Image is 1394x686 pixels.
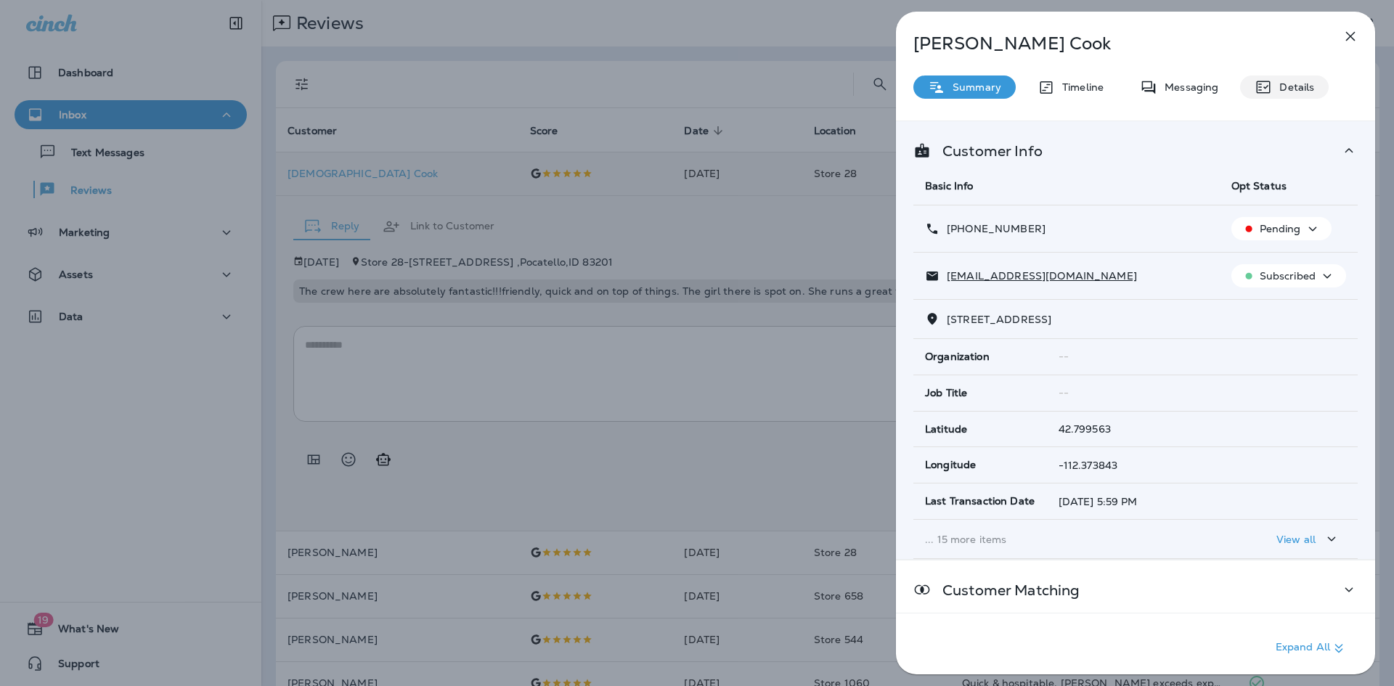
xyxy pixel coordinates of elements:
[939,223,1045,234] p: [PHONE_NUMBER]
[925,495,1035,507] span: Last Transaction Date
[1059,495,1138,508] span: [DATE] 5:59 PM
[1276,640,1348,657] p: Expand All
[939,270,1137,282] p: [EMAIL_ADDRESS][DOMAIN_NAME]
[1276,534,1316,545] p: View all
[1059,350,1069,363] span: --
[1231,217,1332,240] button: Pending
[1059,422,1111,436] span: 42.799563
[925,459,976,471] span: Longitude
[1272,81,1314,93] p: Details
[925,351,990,363] span: Organization
[1231,179,1287,192] span: Opt Status
[1055,81,1104,93] p: Timeline
[913,33,1310,54] p: [PERSON_NAME] Cook
[1260,223,1301,234] p: Pending
[945,81,1001,93] p: Summary
[931,584,1080,596] p: Customer Matching
[925,534,1208,545] p: ... 15 more items
[1260,270,1316,282] p: Subscribed
[1231,264,1346,287] button: Subscribed
[1270,635,1353,661] button: Expand All
[925,423,967,436] span: Latitude
[1059,386,1069,399] span: --
[1157,81,1218,93] p: Messaging
[1271,526,1346,552] button: View all
[925,179,973,192] span: Basic Info
[925,387,967,399] span: Job Title
[1059,459,1118,472] span: -112.373843
[931,145,1043,157] p: Customer Info
[947,313,1051,326] span: [STREET_ADDRESS]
